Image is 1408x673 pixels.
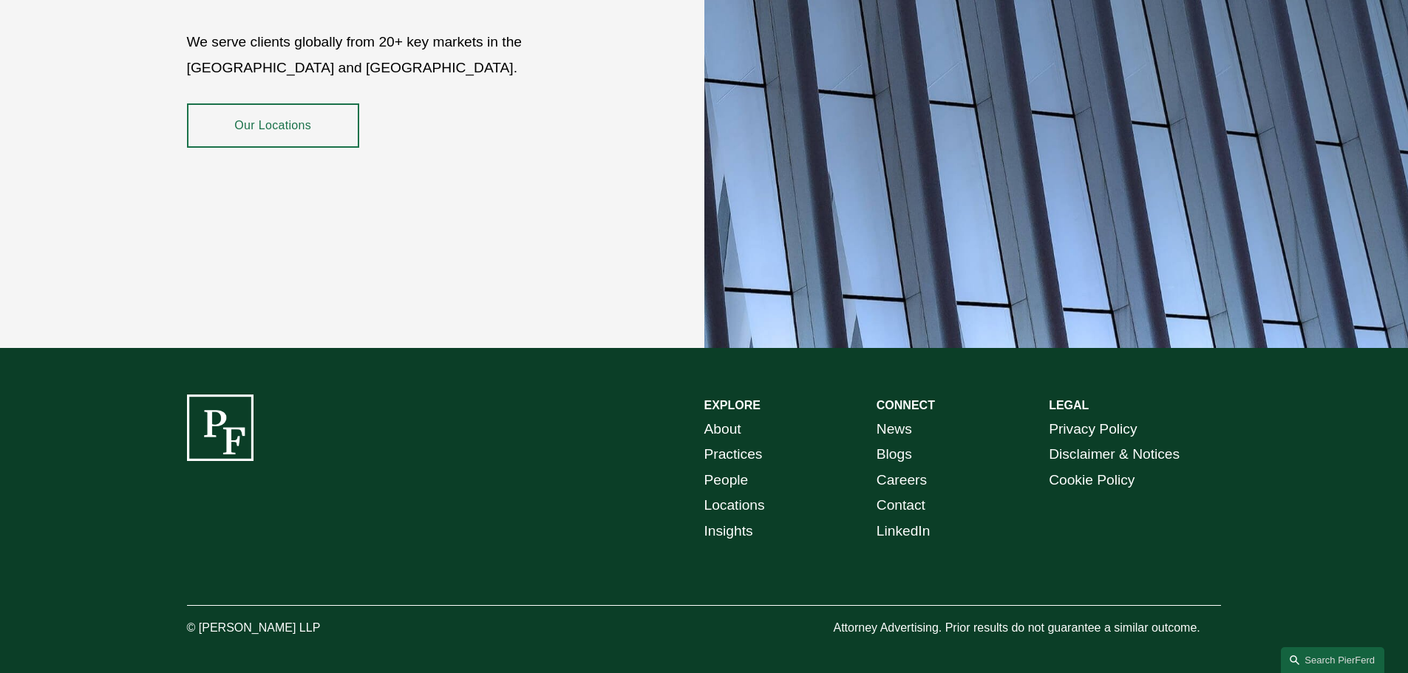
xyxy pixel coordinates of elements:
a: News [877,417,912,443]
a: Blogs [877,442,912,468]
a: People [704,468,749,493]
a: Search this site [1281,647,1384,673]
a: Practices [704,442,763,468]
p: Attorney Advertising. Prior results do not guarantee a similar outcome. [833,618,1221,639]
a: LinkedIn [877,519,931,544]
a: About [704,417,741,443]
a: Insights [704,519,753,544]
a: Privacy Policy [1049,417,1137,443]
a: Disclaimer & Notices [1049,442,1180,468]
a: Contact [877,493,925,519]
p: © [PERSON_NAME] LLP [187,618,403,639]
a: Careers [877,468,927,493]
strong: CONNECT [877,399,935,411]
strong: EXPLORE [704,399,761,411]
strong: LEGAL [1049,399,1089,411]
a: Our Locations [187,103,359,148]
p: We serve clients globally from 20+ key markets in the [GEOGRAPHIC_DATA] and [GEOGRAPHIC_DATA]. [187,30,618,81]
a: Locations [704,493,765,519]
a: Cookie Policy [1049,468,1135,493]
